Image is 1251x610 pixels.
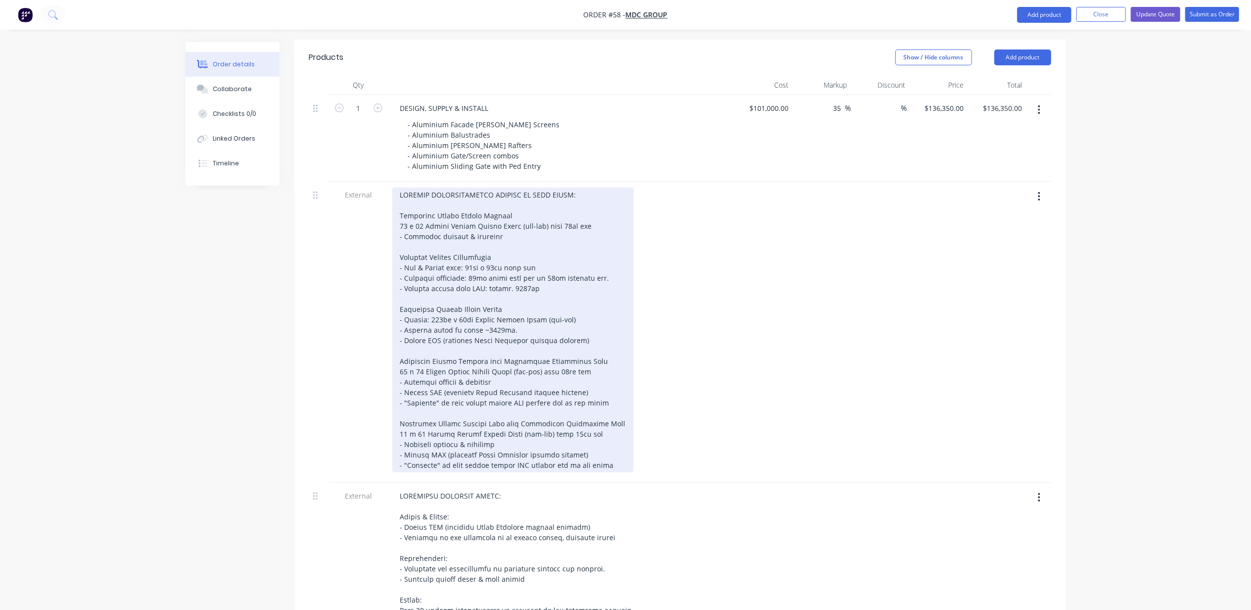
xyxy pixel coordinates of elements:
button: Collaborate [185,77,279,102]
img: Factory [18,7,33,22]
button: Checklists 0/0 [185,102,279,126]
button: Add product [1017,7,1071,23]
div: DESIGN, SUPPLY & INSTALL [392,101,497,115]
span: Order #58 - [584,10,626,20]
div: Discount [851,75,910,95]
button: Show / Hide columns [895,50,972,65]
div: Checklists 0/0 [213,109,256,118]
div: Linked Orders [213,134,255,143]
button: Close [1076,7,1126,22]
div: LOREMIP DOLORSITAMETCO ADIPISC EL SEDD EIUSM: Temporinc Utlabo Etdolo Magnaal 73 e 02 Admini Veni... [392,188,634,472]
a: MDC Group [626,10,668,20]
span: % [845,102,851,114]
div: - Aluminium Facade [PERSON_NAME] Screens - Aluminium Balustrades - Aluminium [PERSON_NAME] Rafter... [400,117,568,173]
span: External [333,190,384,200]
div: Products [309,51,344,63]
button: Timeline [185,151,279,176]
button: Order details [185,52,279,77]
div: Collaborate [213,85,252,94]
div: Total [968,75,1026,95]
button: Add product [994,50,1051,65]
div: Markup [793,75,851,95]
div: Order details [213,60,255,69]
button: Submit as Order [1185,7,1239,22]
div: Price [910,75,968,95]
div: Qty [329,75,388,95]
div: Timeline [213,159,239,168]
button: Update Quote [1131,7,1180,22]
span: % [901,102,907,114]
button: Linked Orders [185,126,279,151]
span: External [333,491,384,501]
div: Cost [735,75,793,95]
